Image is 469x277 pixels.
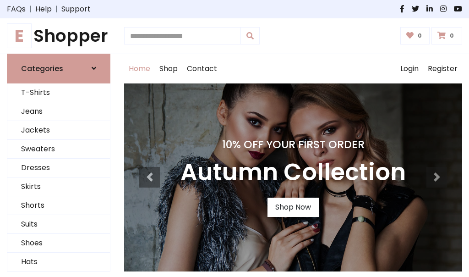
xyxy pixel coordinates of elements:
[35,4,52,15] a: Help
[396,54,423,83] a: Login
[7,234,110,253] a: Shoes
[21,64,63,73] h6: Categories
[7,121,110,140] a: Jackets
[7,102,110,121] a: Jeans
[7,23,32,48] span: E
[155,54,182,83] a: Shop
[182,54,222,83] a: Contact
[26,4,35,15] span: |
[7,4,26,15] a: FAQs
[7,177,110,196] a: Skirts
[415,32,424,40] span: 0
[7,253,110,271] a: Hats
[52,4,61,15] span: |
[7,83,110,102] a: T-Shirts
[400,27,430,44] a: 0
[423,54,462,83] a: Register
[7,26,110,46] a: EShopper
[61,4,91,15] a: Support
[7,54,110,83] a: Categories
[180,158,406,187] h3: Autumn Collection
[7,26,110,46] h1: Shopper
[447,32,456,40] span: 0
[267,198,319,217] a: Shop Now
[7,140,110,159] a: Sweaters
[7,159,110,177] a: Dresses
[7,215,110,234] a: Suits
[431,27,462,44] a: 0
[180,138,406,151] h4: 10% Off Your First Order
[124,54,155,83] a: Home
[7,196,110,215] a: Shorts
